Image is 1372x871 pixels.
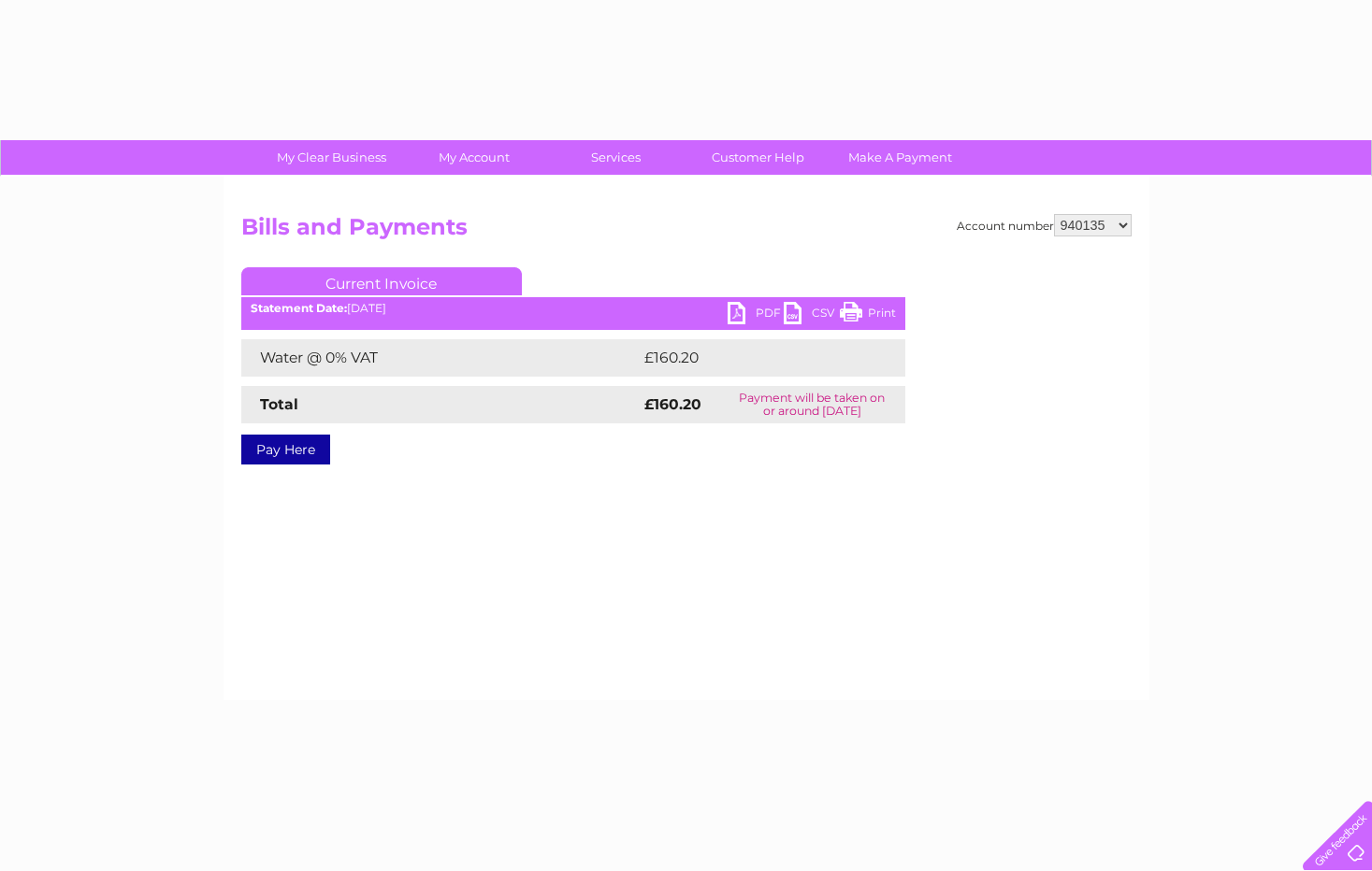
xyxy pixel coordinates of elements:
a: Print [840,302,896,329]
a: Services [539,140,693,175]
td: Payment will be taken on or around [DATE] [719,386,905,423]
b: Statement Date: [251,301,347,315]
div: Account number [957,214,1132,236]
h2: Bills and Payments [241,214,1132,250]
a: CSV [784,302,840,329]
strong: £160.20 [644,395,701,413]
a: Customer Help [681,140,835,175]
a: PDF [728,302,784,329]
td: Water @ 0% VAT [241,339,640,377]
a: Pay Here [241,435,330,464]
div: [DATE] [241,302,905,315]
a: My Clear Business [254,140,409,175]
a: Current Invoice [241,267,522,295]
a: Make A Payment [823,140,977,175]
td: £160.20 [640,339,872,377]
strong: Total [260,395,298,413]
a: My Account [397,140,551,175]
